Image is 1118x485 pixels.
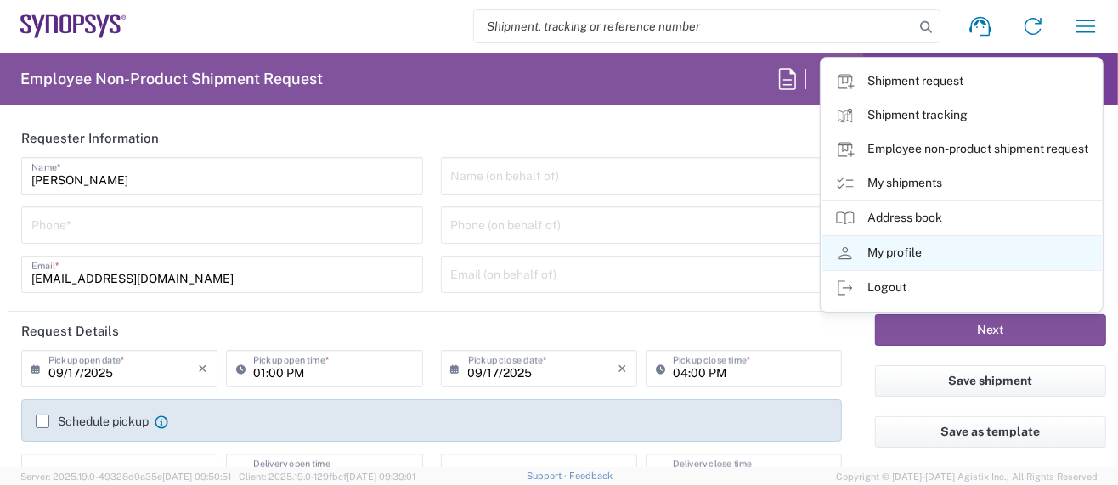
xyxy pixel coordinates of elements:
a: Shipment tracking [822,99,1102,133]
a: My profile [822,236,1102,270]
span: Client: 2025.19.0-129fbcf [239,471,415,482]
a: Employee non-product shipment request [822,133,1102,166]
i: × [618,355,627,382]
h2: Requester Information [21,130,159,147]
button: Save shipment [875,365,1106,397]
label: Schedule pickup [36,415,149,428]
button: Next [875,314,1106,346]
input: Shipment, tracking or reference number [474,10,914,42]
span: [DATE] 09:50:51 [162,471,231,482]
span: Copyright © [DATE]-[DATE] Agistix Inc., All Rights Reserved [836,469,1098,484]
a: Support [527,471,569,481]
a: Logout [822,271,1102,305]
a: Feedback [569,471,613,481]
button: Save as template [875,416,1106,448]
a: My shipments [822,166,1102,200]
i: × [198,355,207,382]
a: Shipment request [822,65,1102,99]
h2: Request Details [21,323,119,340]
span: [DATE] 09:39:01 [347,471,415,482]
h2: Employee Non-Product Shipment Request [20,69,323,89]
a: Address book [822,201,1102,235]
span: Server: 2025.19.0-49328d0a35e [20,471,231,482]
